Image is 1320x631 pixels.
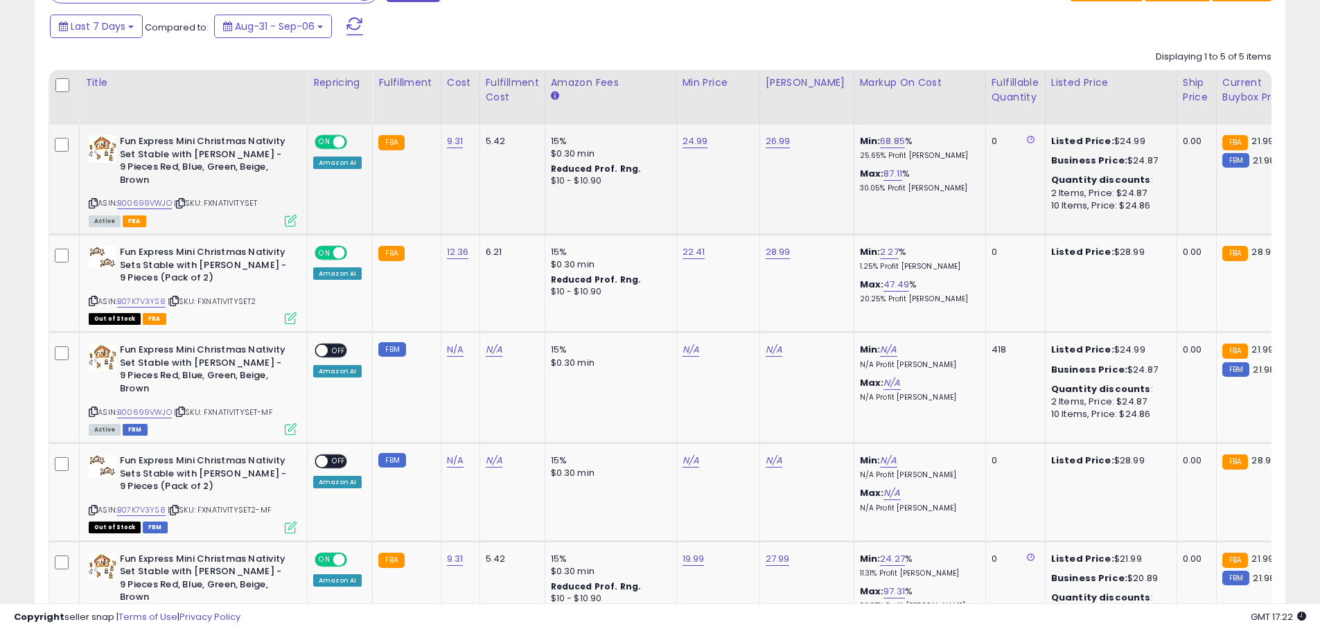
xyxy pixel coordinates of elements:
[143,313,166,325] span: FBA
[316,553,333,565] span: ON
[860,486,884,499] b: Max:
[120,553,288,607] b: Fun Express Mini Christmas Nativity Set Stable with [PERSON_NAME] - 9 Pieces Red, Blue, Green, Be...
[1051,382,1151,396] b: Quantity discounts
[328,345,350,357] span: OFF
[316,136,333,148] span: ON
[551,467,666,479] div: $0.30 min
[860,376,884,389] b: Max:
[860,585,975,611] div: %
[551,175,666,187] div: $10 - $10.90
[345,136,367,148] span: OFF
[179,610,240,623] a: Privacy Policy
[766,552,790,566] a: 27.99
[1251,134,1274,148] span: 21.99
[860,470,975,480] p: N/A Profit [PERSON_NAME]
[551,163,642,175] b: Reduced Prof. Rng.
[89,135,116,163] img: 41ggLwvKW0L._SL40_.jpg
[174,197,257,208] span: | SKU: FXNATIVITYSET
[313,267,362,280] div: Amazon AI
[89,344,297,434] div: ASIN:
[117,504,166,516] a: B07K7V3YS8
[447,75,474,90] div: Cost
[1051,154,1127,167] b: Business Price:
[992,75,1039,105] div: Fulfillable Quantity
[174,407,273,418] span: | SKU: FXNATIVITYSET-MF
[378,135,404,150] small: FBA
[860,151,975,161] p: 25.65% Profit [PERSON_NAME]
[860,294,975,304] p: 20.25% Profit [PERSON_NAME]
[551,246,666,258] div: 15%
[860,343,881,356] b: Min:
[313,574,362,587] div: Amazon AI
[117,407,172,418] a: B00699VWJO
[683,343,699,357] a: N/A
[992,246,1035,258] div: 0
[89,246,297,323] div: ASIN:
[89,522,141,533] span: All listings that are currently out of stock and unavailable for purchase on Amazon
[551,90,559,103] small: Amazon Fees.
[313,157,362,169] div: Amazon AI
[883,486,900,500] a: N/A
[860,585,884,598] b: Max:
[89,135,297,225] div: ASIN:
[860,135,975,161] div: %
[992,553,1035,565] div: 0
[1051,396,1166,408] div: 2 Items, Price: $24.87
[551,274,642,285] b: Reduced Prof. Rng.
[992,344,1035,356] div: 418
[378,75,434,90] div: Fulfillment
[345,553,367,565] span: OFF
[1051,363,1127,376] b: Business Price:
[118,610,177,623] a: Terms of Use
[345,247,367,259] span: OFF
[89,424,121,436] span: All listings currently available for purchase on Amazon
[551,75,671,90] div: Amazon Fees
[880,552,905,566] a: 24.27
[120,344,288,398] b: Fun Express Mini Christmas Nativity Set Stable with [PERSON_NAME] - 9 Pieces Red, Blue, Green, Be...
[168,296,256,307] span: | SKU: FXNATIVITYSET2
[1183,135,1206,148] div: 0.00
[683,454,699,468] a: N/A
[117,296,166,308] a: B07K7V3YS8
[860,278,975,304] div: %
[1222,153,1249,168] small: FBM
[1051,154,1166,167] div: $24.87
[235,19,315,33] span: Aug-31 - Sep-06
[1183,553,1206,565] div: 0.00
[860,553,975,578] div: %
[1051,343,1114,356] b: Listed Price:
[123,424,148,436] span: FBM
[860,262,975,272] p: 1.25% Profit [PERSON_NAME]
[1222,553,1248,568] small: FBA
[883,376,900,390] a: N/A
[447,245,469,259] a: 12.36
[766,454,782,468] a: N/A
[551,580,642,592] b: Reduced Prof. Rng.
[860,75,980,90] div: Markup on Cost
[860,246,975,272] div: %
[89,553,116,580] img: 41ggLwvKW0L._SL40_.jpg
[50,15,143,38] button: Last 7 Days
[328,456,350,468] span: OFF
[1051,135,1166,148] div: $24.99
[313,365,362,377] div: Amazon AI
[1051,571,1127,585] b: Business Price:
[145,21,209,34] span: Compared to:
[1222,344,1248,359] small: FBA
[486,454,502,468] a: N/A
[447,134,464,148] a: 9.31
[447,552,464,566] a: 9.31
[1051,134,1114,148] b: Listed Price:
[447,343,464,357] a: N/A
[854,70,985,125] th: The percentage added to the cost of goods (COGS) that forms the calculator for Min & Max prices.
[1051,454,1114,467] b: Listed Price:
[1183,454,1206,467] div: 0.00
[1222,246,1248,261] small: FBA
[860,184,975,193] p: 30.05% Profit [PERSON_NAME]
[143,522,168,533] span: FBM
[1051,75,1171,90] div: Listed Price
[551,258,666,271] div: $0.30 min
[120,135,288,190] b: Fun Express Mini Christmas Nativity Set Stable with [PERSON_NAME] - 9 Pieces Red, Blue, Green, Be...
[1051,174,1166,186] div: :
[378,246,404,261] small: FBA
